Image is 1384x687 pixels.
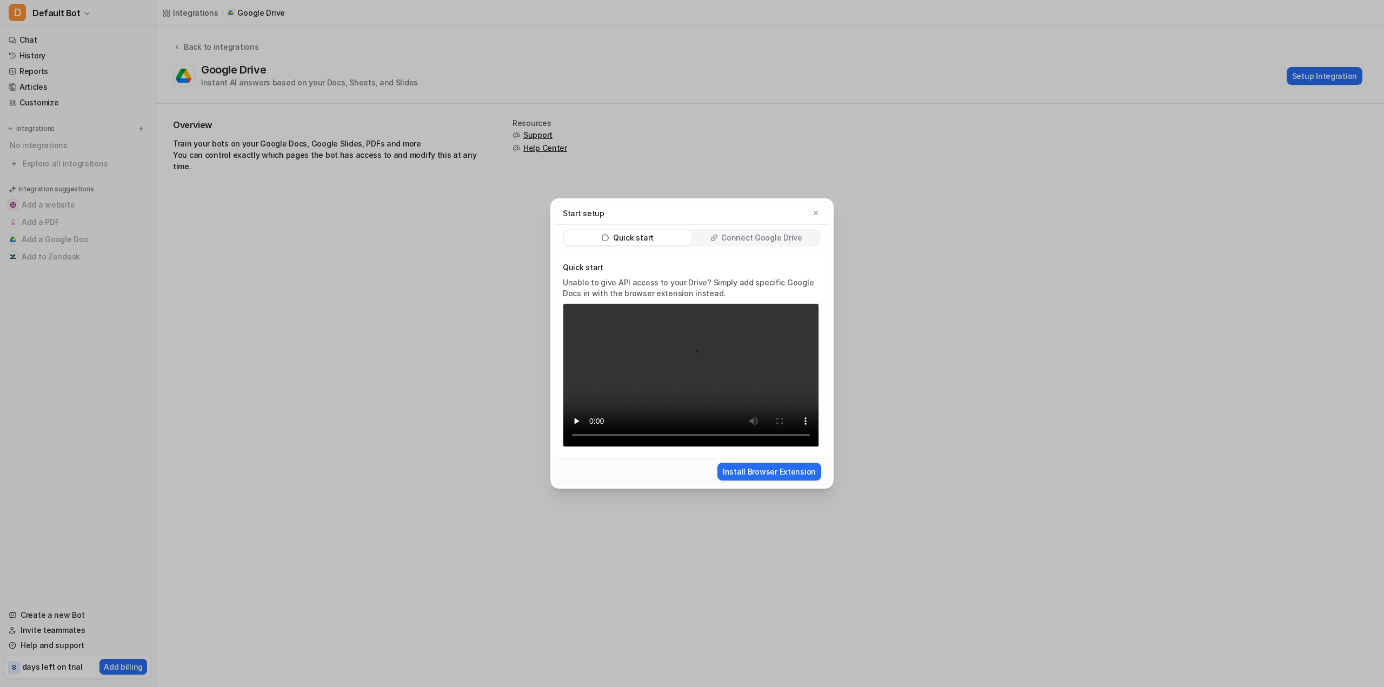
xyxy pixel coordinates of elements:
[613,232,654,243] p: Quick start
[563,303,819,448] video: Your browser does not support the video tag.
[563,277,819,299] p: Unable to give API access to your Drive? Simply add specific Google Docs in with the browser exte...
[717,463,821,481] button: Install Browser Extension
[563,262,819,273] p: Quick start
[721,232,802,243] p: Connect Google Drive
[563,208,604,219] p: Start setup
